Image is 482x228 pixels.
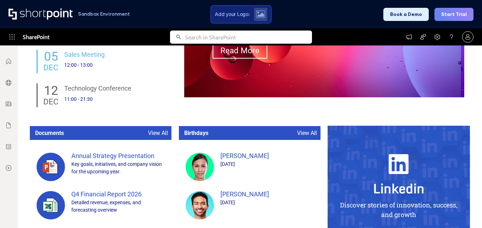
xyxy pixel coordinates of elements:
span: Linkedin [373,178,425,199]
button: Book a Demo [383,8,429,21]
span: Discover stories of innovation, success, and growth [340,201,458,219]
div: Detailed revenue, expenses, and forecasting overview [71,199,165,214]
div: 12:00 - 13:00 [64,61,165,69]
div: [PERSON_NAME] [220,189,314,199]
div: 11:00 - 21:30 [64,96,165,103]
a: Read More [213,42,267,59]
img: Upload logo [256,10,265,18]
input: Search in SharePoint [185,31,312,44]
div: [PERSON_NAME] [220,151,314,161]
div: [DATE] [220,161,314,168]
button: Start Trial [434,8,473,21]
div: Technology Conference [64,83,165,93]
iframe: Chat Widget [447,194,482,228]
div: DEC [43,64,59,71]
span: Add your Logo: [215,11,250,17]
div: Q4 Financial Report 2026 [71,189,165,199]
div: Key goals, initiatives, and company vision for the upcoming year. [71,161,165,175]
div: 12 [43,85,59,97]
div: Sales Meeting [64,50,165,59]
div: DEC [43,98,59,105]
div: [DATE] [220,199,314,206]
a: View All [148,130,168,136]
span: Documents [35,130,64,136]
div: Annual Strategy Presentation [71,151,165,161]
a: View All [297,130,317,136]
div: 05 [43,51,59,63]
h1: Sandbox Environment [78,12,130,16]
div: ​ ​ [337,174,460,228]
span: SharePoint [23,28,49,45]
span: Birthdays [184,130,208,136]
